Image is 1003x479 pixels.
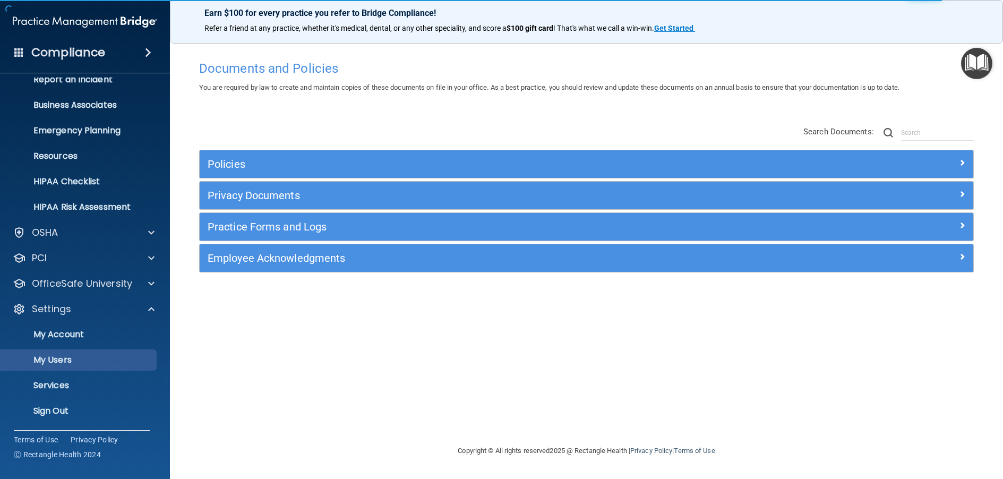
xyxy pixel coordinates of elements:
[13,277,155,290] a: OfficeSafe University
[7,125,152,136] p: Emergency Planning
[31,45,105,60] h4: Compliance
[208,252,772,264] h5: Employee Acknowledgments
[208,158,772,170] h5: Policies
[208,190,772,201] h5: Privacy Documents
[71,434,118,445] a: Privacy Policy
[7,74,152,85] p: Report an Incident
[208,218,965,235] a: Practice Forms and Logs
[32,252,47,264] p: PCI
[7,329,152,340] p: My Account
[961,48,992,79] button: Open Resource Center
[14,434,58,445] a: Terms of Use
[884,128,893,138] img: ic-search.3b580494.png
[901,125,974,141] input: Search
[208,187,965,204] a: Privacy Documents
[7,202,152,212] p: HIPAA Risk Assessment
[13,226,155,239] a: OSHA
[7,151,152,161] p: Resources
[199,62,974,75] h4: Documents and Policies
[32,277,132,290] p: OfficeSafe University
[7,100,152,110] p: Business Associates
[13,303,155,315] a: Settings
[14,449,101,460] span: Ⓒ Rectangle Health 2024
[204,24,507,32] span: Refer a friend at any practice, whether it's medical, dental, or any other speciality, and score a
[393,434,781,468] div: Copyright © All rights reserved 2025 @ Rectangle Health | |
[654,24,693,32] strong: Get Started
[803,127,874,136] span: Search Documents:
[32,226,58,239] p: OSHA
[7,176,152,187] p: HIPAA Checklist
[13,11,157,32] img: PMB logo
[204,8,968,18] p: Earn $100 for every practice you refer to Bridge Compliance!
[208,250,965,267] a: Employee Acknowledgments
[630,447,672,455] a: Privacy Policy
[32,303,71,315] p: Settings
[507,24,553,32] strong: $100 gift card
[208,221,772,233] h5: Practice Forms and Logs
[7,380,152,391] p: Services
[553,24,654,32] span: ! That's what we call a win-win.
[208,156,965,173] a: Policies
[199,83,899,91] span: You are required by law to create and maintain copies of these documents on file in your office. ...
[7,406,152,416] p: Sign Out
[674,447,715,455] a: Terms of Use
[7,355,152,365] p: My Users
[13,252,155,264] a: PCI
[654,24,695,32] a: Get Started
